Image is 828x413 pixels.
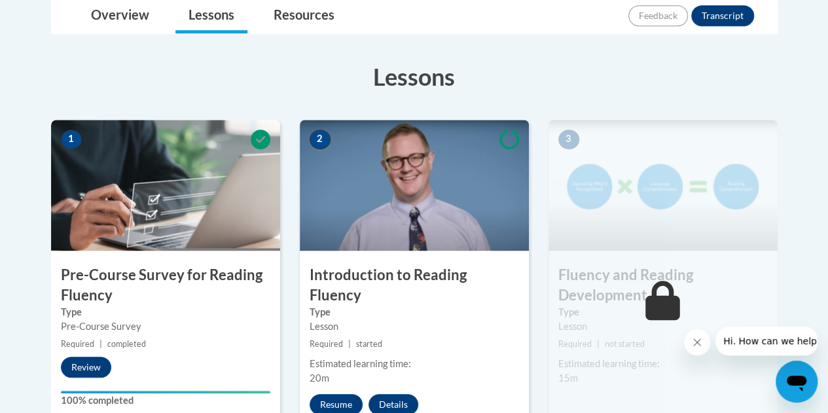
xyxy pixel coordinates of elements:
[300,265,529,306] h3: Introduction to Reading Fluency
[61,319,270,334] div: Pre-Course Survey
[605,339,645,349] span: not started
[61,305,270,319] label: Type
[628,5,688,26] button: Feedback
[348,339,351,349] span: |
[300,120,529,251] img: Course Image
[549,265,778,306] h3: Fluency and Reading Development
[558,305,768,319] label: Type
[356,339,382,349] span: started
[549,120,778,251] img: Course Image
[61,130,82,149] span: 1
[715,327,818,355] iframe: Message from company
[558,372,578,384] span: 15m
[558,357,768,371] div: Estimated learning time:
[310,130,331,149] span: 2
[107,339,146,349] span: completed
[310,305,519,319] label: Type
[558,130,579,149] span: 3
[558,319,768,334] div: Lesson
[558,339,592,349] span: Required
[61,357,111,378] button: Review
[684,329,710,355] iframe: Close message
[99,339,102,349] span: |
[51,120,280,251] img: Course Image
[8,9,106,20] span: Hi. How can we help?
[310,319,519,334] div: Lesson
[310,372,329,384] span: 20m
[61,393,270,408] label: 100% completed
[51,60,778,93] h3: Lessons
[310,357,519,371] div: Estimated learning time:
[61,339,94,349] span: Required
[61,391,270,393] div: Your progress
[691,5,754,26] button: Transcript
[776,361,818,403] iframe: Button to launch messaging window
[51,265,280,306] h3: Pre-Course Survey for Reading Fluency
[597,339,600,349] span: |
[310,339,343,349] span: Required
